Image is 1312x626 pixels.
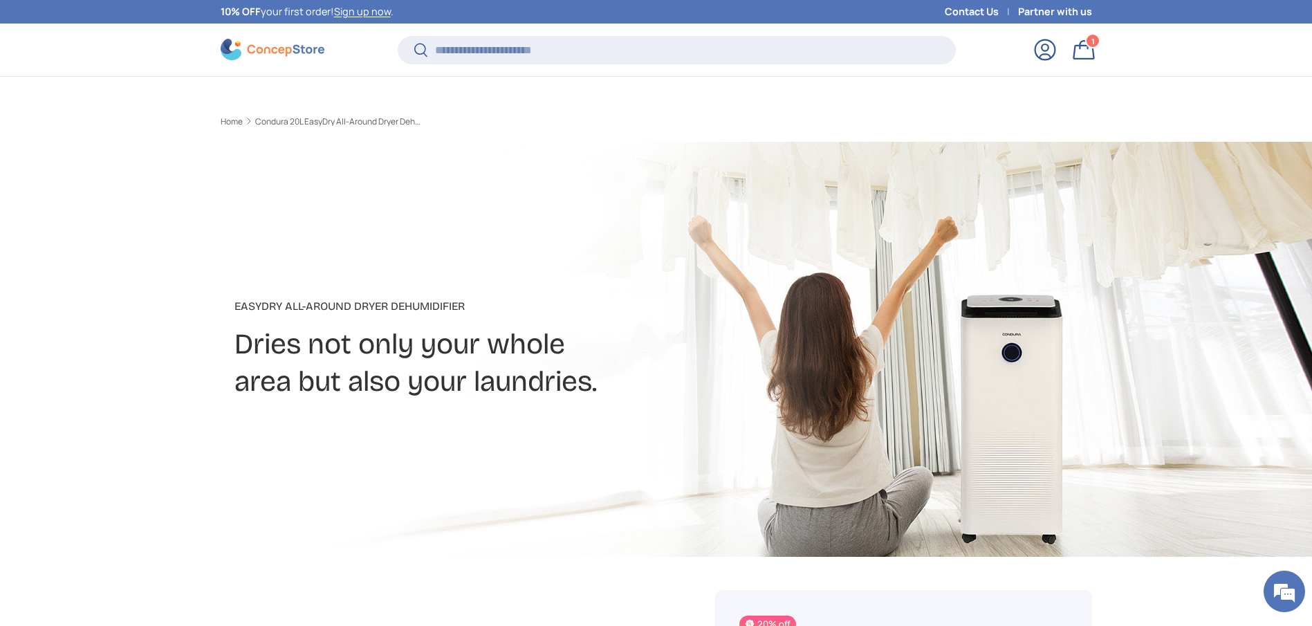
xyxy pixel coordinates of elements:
[221,5,261,18] strong: 10% OFF
[255,118,421,126] a: Condura 20L EasyDry All-Around Dryer Dehumidifier
[221,39,324,60] img: ConcepStore
[1091,35,1094,46] span: 1
[234,326,766,401] h2: Dries not only your whole area but also your laundries.
[334,5,391,18] a: Sign up now
[945,4,1018,19] a: Contact Us
[1018,4,1092,19] a: Partner with us
[234,298,766,315] p: EasyDry All-Around Dryer Dehumidifier
[221,116,683,128] nav: Breadcrumbs
[221,4,394,19] p: your first order! .
[221,118,243,126] a: Home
